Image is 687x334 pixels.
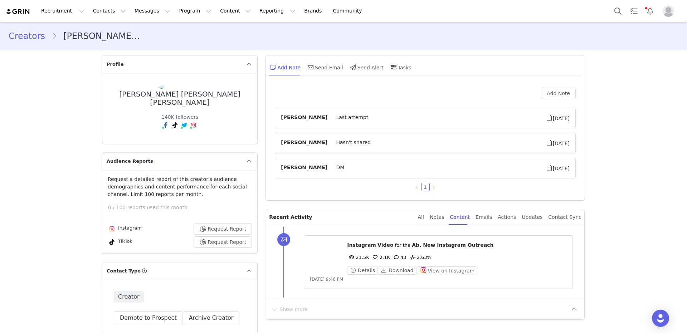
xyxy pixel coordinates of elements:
button: Add Note [541,88,576,99]
button: Demote to Prospect [114,311,183,324]
div: Add Note [269,59,301,76]
button: Request Report [194,236,252,248]
button: Reporting [255,3,299,19]
span: 21.5K [347,255,369,260]
span: [DATE] [546,139,570,147]
button: Details [347,266,378,275]
div: Notes [430,209,444,225]
li: Previous Page [413,183,421,191]
li: 1 [421,183,430,191]
img: grin logo [6,8,31,15]
button: Profile [658,5,681,17]
button: Content [216,3,255,19]
div: 140K followers [161,113,199,121]
span: Last attempt [327,114,545,122]
p: Recent Activity [269,209,412,225]
span: Hasn't shared [327,139,545,147]
span: Video [377,242,394,248]
span: [PERSON_NAME] [281,139,327,147]
div: All [418,209,424,225]
span: Profile [107,61,124,68]
button: Program [175,3,215,19]
span: [DATE] [546,164,570,172]
span: DM [327,164,545,172]
img: instagram.svg [191,122,196,128]
a: 1 [422,183,429,191]
span: 2.1K [371,255,390,260]
span: [DATE] 9:46 PM [310,277,343,282]
button: Messages [130,3,174,19]
span: Creator [114,291,144,303]
span: [PERSON_NAME] [281,114,327,122]
a: Creators [9,30,52,43]
img: placeholder-profile.jpg [663,5,674,17]
div: TikTok [108,238,132,246]
div: Send Alert [349,59,384,76]
div: Emails [476,209,492,225]
a: Community [329,3,370,19]
div: Instagram [108,225,142,233]
i: icon: left [415,185,419,190]
button: Show more [271,304,308,315]
button: Download [378,266,416,275]
span: [PERSON_NAME] [281,164,327,172]
span: [DATE] [546,114,570,122]
i: icon: right [432,185,436,190]
p: ⁨ ⁩ ⁨ ⁩ for the ⁨ ⁩ [347,241,567,249]
span: Ab. New Instagram Outreach [412,242,493,248]
a: Brands [300,3,328,19]
a: View on Instagram [416,268,477,273]
img: instagram.svg [109,226,115,232]
button: Notifications [642,3,658,19]
span: Instagram [347,242,376,248]
span: Audience Reports [107,158,153,165]
button: View on Instagram [416,266,477,275]
div: Contact Sync [548,209,581,225]
li: Next Page [430,183,438,191]
div: [PERSON_NAME] [PERSON_NAME] [PERSON_NAME] [114,90,246,106]
div: Send Email [306,59,343,76]
button: Recruitment [37,3,88,19]
div: Actions [498,209,516,225]
img: 8efc0582-617e-4578-a623-780959e8fc81.jpg [159,84,201,90]
p: Request a detailed report of this creator's audience demographics and content performance for eac... [108,176,252,198]
button: Request Report [194,223,252,235]
div: Updates [522,209,542,225]
p: 0 / 100 reports used this month [108,204,257,211]
div: Open Intercom Messenger [652,310,669,327]
span: Contact Type [107,267,141,275]
span: 2.63% [408,255,432,260]
span: 43 [392,255,406,260]
a: Tasks [626,3,642,19]
button: Search [610,3,626,19]
button: Contacts [89,3,130,19]
button: Archive Creator [183,311,240,324]
div: Content [450,209,470,225]
div: Tasks [389,59,411,76]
